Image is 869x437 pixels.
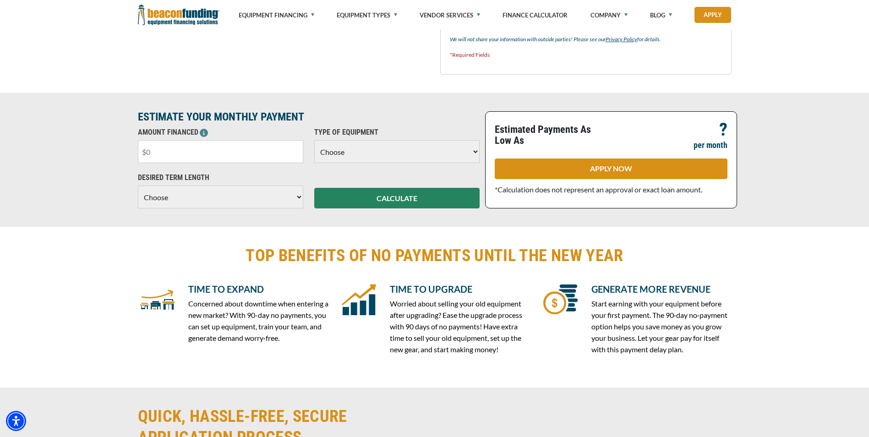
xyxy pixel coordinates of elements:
button: CALCULATE [314,188,480,208]
p: per month [694,140,727,151]
p: We will not share your information with outside parties! Please see our for details. [450,34,722,45]
h5: TIME TO UPGRADE [390,282,530,296]
a: Privacy Policy [606,36,637,43]
a: Apply [694,7,731,23]
p: AMOUNT FINANCED [138,127,303,138]
span: Concerned about downtime when entering a new market? With 90-day no payments, you can set up equi... [188,299,328,342]
h2: TOP BENEFITS OF NO PAYMENTS UNTIL THE NEW YEAR [138,245,732,266]
p: ESTIMATE YOUR MONTHLY PAYMENT [138,111,480,122]
p: TYPE OF EQUIPMENT [314,127,480,138]
p: ? [719,124,727,135]
p: DESIRED TERM LENGTH [138,172,303,183]
h5: TIME TO EXPAND [188,282,328,296]
a: APPLY NOW [495,158,727,179]
h5: GENERATE MORE REVENUE [591,282,732,296]
span: Worried about selling your old equipment after upgrading? Ease the upgrade process with 90 days o... [390,299,522,354]
input: $0 [138,140,303,163]
p: *Required Fields [450,49,722,60]
span: Start earning with your equipment before your first payment. The 90‑day no‑payment option helps y... [591,299,728,354]
p: Estimated Payments As Low As [495,124,606,146]
div: Accessibility Menu [6,411,26,431]
span: *Calculation does not represent an approval or exact loan amount. [495,185,702,194]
